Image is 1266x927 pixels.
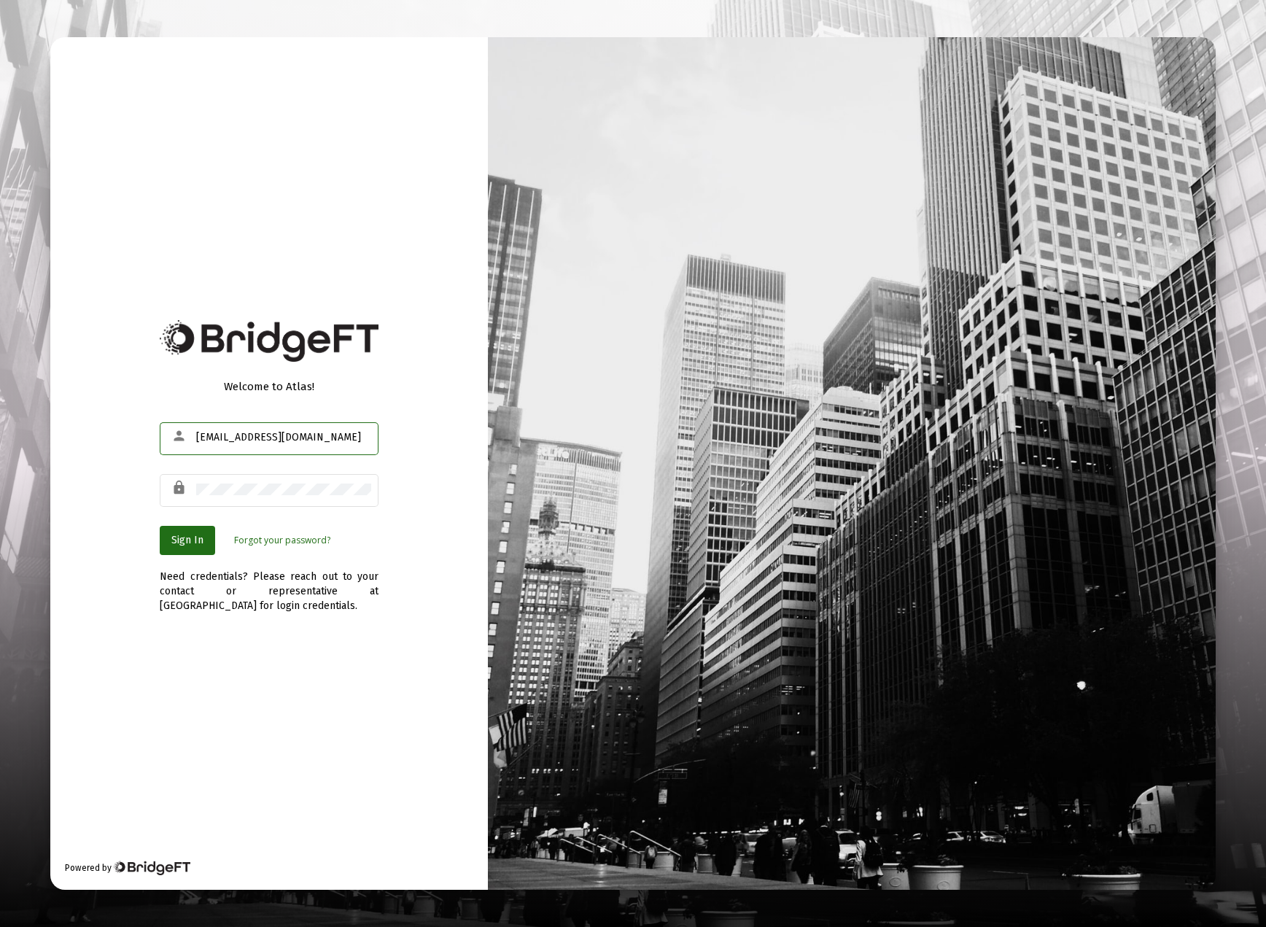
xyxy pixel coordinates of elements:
[113,861,190,875] img: Bridge Financial Technology Logo
[160,320,378,362] img: Bridge Financial Technology Logo
[160,526,215,555] button: Sign In
[171,534,203,546] span: Sign In
[234,533,330,548] a: Forgot your password?
[196,432,371,443] input: Email or Username
[171,479,189,497] mat-icon: lock
[171,427,189,445] mat-icon: person
[160,379,378,394] div: Welcome to Atlas!
[65,861,190,875] div: Powered by
[160,555,378,613] div: Need credentials? Please reach out to your contact or representative at [GEOGRAPHIC_DATA] for log...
